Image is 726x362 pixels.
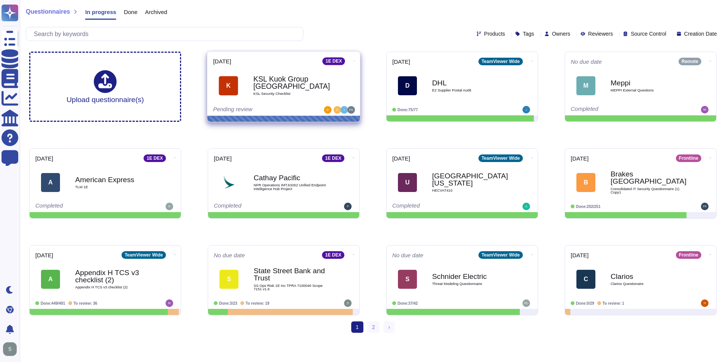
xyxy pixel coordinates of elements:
span: To review: 1 [603,301,624,305]
span: E2 Supplier Postal Audit [432,88,508,92]
button: user [2,341,22,357]
span: Products [484,31,505,36]
span: [DATE] [214,156,232,161]
div: Completed [392,203,485,210]
span: Creation Date [684,31,717,36]
img: user [324,106,331,114]
div: K [219,76,238,95]
img: user [347,106,355,114]
span: SS Ops Risk 1E Inc TPRA 7100040 Scope 7151 v1.6 [254,284,330,291]
span: Clarios Questionaire [611,282,687,286]
img: Logo [219,173,238,192]
div: 1E DEX [322,57,345,65]
div: A [41,270,60,289]
img: user [340,106,348,114]
span: [DATE] [571,252,589,258]
div: 1E DEX [322,154,344,162]
span: [DATE] [213,58,231,64]
div: B [576,173,595,192]
span: NFR Operations IMT.63262 Unified Endpoint Intelligence Hub Project [254,183,330,190]
div: TeamViewer Wide [478,154,523,162]
img: user [344,299,352,307]
img: user [522,299,530,307]
span: [DATE] [35,156,53,161]
span: Done: 0/29 [576,301,594,305]
b: Schnider Electric [432,273,508,280]
span: Owners [552,31,570,36]
span: TLM 1E [75,185,151,189]
span: › [388,324,390,330]
span: To review: 36 [74,301,98,305]
div: Pending review [213,106,307,114]
div: 1E DEX [144,154,166,162]
span: HECVAT410 [432,189,508,192]
div: Completed [571,106,664,113]
span: [DATE] [35,252,53,258]
div: M [576,76,595,95]
span: Archived [145,9,167,15]
b: Clarios [611,273,687,280]
span: Appendix H TCS v3 checklist (2) [75,285,151,289]
span: Done: 37/42 [398,301,418,305]
span: Done: 3/23 [219,301,237,305]
span: [DATE] [392,59,410,65]
img: user [522,106,530,113]
span: KSL Security Checklist [253,92,330,96]
span: Done: 75/77 [398,108,418,112]
b: Cathay Pacific [254,174,330,181]
span: Reviewers [588,31,613,36]
b: [GEOGRAPHIC_DATA][US_STATE] [432,172,508,187]
span: To review: 19 [246,301,270,305]
div: Frontline [676,251,701,259]
span: MEPPI External Questions [611,88,687,92]
span: No due date [214,252,245,258]
img: user [166,203,173,210]
b: DHL [432,79,508,87]
b: State Street Bank and Trust [254,267,330,282]
div: 1E DEX [322,251,344,259]
span: Done [124,9,137,15]
div: Completed [214,203,307,210]
b: American Express [75,176,151,183]
span: No due date [392,252,423,258]
img: user [701,106,709,113]
span: Questionnaires [26,9,70,15]
b: Meppi [611,79,687,87]
img: user [522,203,530,210]
span: Threat Modeling Questionnaire [432,282,508,286]
b: Brakes [GEOGRAPHIC_DATA] [611,170,687,185]
div: D [398,76,417,95]
div: Frontline [676,154,701,162]
img: user [701,203,709,210]
div: U [398,173,417,192]
div: Upload questionnaire(s) [66,70,144,103]
div: TeamViewer Wide [122,251,166,259]
span: Source Control [631,31,666,36]
span: [DATE] [392,156,410,161]
span: 1 [351,321,363,333]
div: S [219,270,238,289]
span: In progress [85,9,116,15]
div: A [41,173,60,192]
div: Remote [679,58,701,65]
img: user [166,299,173,307]
b: KSL Kuok Group [GEOGRAPHIC_DATA] [253,76,330,90]
span: Consolidated IT Security Questionnaire (1) Copy1 [611,187,687,194]
span: No due date [571,59,602,65]
img: user [3,342,17,356]
span: Tags [523,31,534,36]
span: Done: 202/251 [576,205,601,209]
a: 2 [368,321,380,333]
div: TeamViewer Wide [478,251,523,259]
span: [DATE] [571,156,589,161]
div: TeamViewer Wide [478,58,523,65]
img: user [344,203,352,210]
img: user [701,299,709,307]
span: Done: 449/491 [41,301,65,305]
img: user [333,106,341,114]
div: S [398,270,417,289]
input: Search by keywords [30,27,303,41]
div: C [576,270,595,289]
b: Appendix H TCS v3 checklist (2) [75,269,151,283]
div: Completed [35,203,128,210]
